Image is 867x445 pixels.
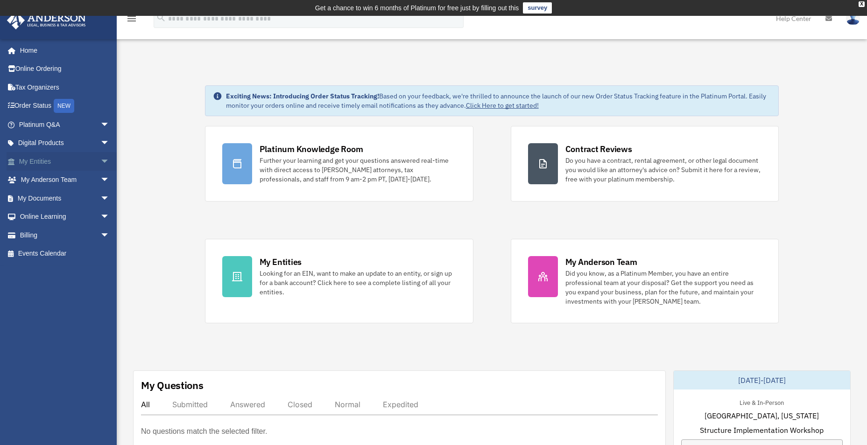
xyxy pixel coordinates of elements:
span: [GEOGRAPHIC_DATA], [US_STATE] [705,410,819,421]
i: menu [126,13,137,24]
a: Platinum Knowledge Room Further your learning and get your questions answered real-time with dire... [205,126,473,202]
a: Billingarrow_drop_down [7,226,124,244]
div: [DATE]-[DATE] [674,371,850,389]
span: arrow_drop_down [100,115,119,134]
a: Online Ordering [7,60,124,78]
span: arrow_drop_down [100,226,119,245]
a: My Entitiesarrow_drop_down [7,152,124,171]
div: Closed [288,400,312,409]
img: Anderson Advisors Platinum Portal [4,11,89,29]
span: arrow_drop_down [100,171,119,190]
span: arrow_drop_down [100,208,119,227]
a: My Entities Looking for an EIN, want to make an update to an entity, or sign up for a bank accoun... [205,239,473,323]
a: My Documentsarrow_drop_down [7,189,124,208]
div: Based on your feedback, we're thrilled to announce the launch of our new Order Status Tracking fe... [226,91,771,110]
div: Contract Reviews [565,143,632,155]
div: close [859,1,865,7]
div: Do you have a contract, rental agreement, or other legal document you would like an attorney's ad... [565,156,762,184]
a: Click Here to get started! [466,101,539,110]
div: Expedited [383,400,418,409]
a: Platinum Q&Aarrow_drop_down [7,115,124,134]
img: User Pic [846,12,860,25]
span: arrow_drop_down [100,152,119,171]
span: Structure Implementation Workshop [700,424,824,436]
a: survey [523,2,552,14]
div: Submitted [172,400,208,409]
div: Live & In-Person [732,397,791,407]
div: Looking for an EIN, want to make an update to an entity, or sign up for a bank account? Click her... [260,269,456,297]
a: Contract Reviews Do you have a contract, rental agreement, or other legal document you would like... [511,126,779,202]
span: arrow_drop_down [100,134,119,153]
div: My Questions [141,378,204,392]
strong: Exciting News: Introducing Order Status Tracking! [226,92,379,100]
a: menu [126,16,137,24]
div: Did you know, as a Platinum Member, you have an entire professional team at your disposal? Get th... [565,269,762,306]
div: Normal [335,400,360,409]
a: Online Learningarrow_drop_down [7,208,124,226]
a: Order StatusNEW [7,97,124,116]
p: No questions match the selected filter. [141,425,267,438]
a: Digital Productsarrow_drop_down [7,134,124,153]
div: All [141,400,150,409]
a: My Anderson Team Did you know, as a Platinum Member, you have an entire professional team at your... [511,239,779,323]
div: My Anderson Team [565,256,637,268]
a: Events Calendar [7,244,124,263]
a: Tax Organizers [7,78,124,97]
div: Answered [230,400,265,409]
div: My Entities [260,256,302,268]
div: Further your learning and get your questions answered real-time with direct access to [PERSON_NAM... [260,156,456,184]
div: NEW [54,99,74,113]
i: search [156,13,166,23]
a: My Anderson Teamarrow_drop_down [7,171,124,189]
div: Get a chance to win 6 months of Platinum for free just by filling out this [315,2,519,14]
a: Home [7,41,119,60]
div: Platinum Knowledge Room [260,143,363,155]
span: arrow_drop_down [100,189,119,208]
